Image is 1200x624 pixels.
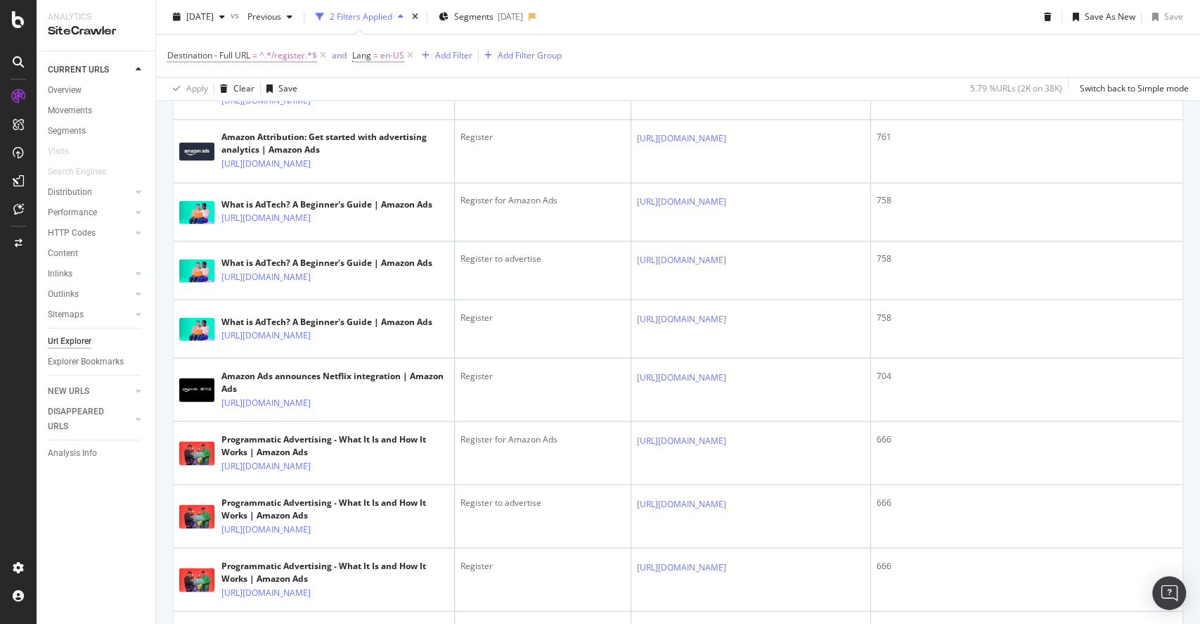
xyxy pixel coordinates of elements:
div: Amazon Attribution: Get started with advertising analytics | Amazon Ads [221,131,449,156]
div: Save As New [1085,11,1135,23]
div: Register [460,559,625,572]
div: What is AdTech? A Beginner's Guide | Amazon Ads [221,315,432,328]
div: 666 [877,433,1177,445]
a: [URL][DOMAIN_NAME] [637,370,726,384]
button: Clear [214,77,254,100]
a: Analysis Info [48,446,146,461]
div: NEW URLS [48,384,89,399]
div: CURRENT URLS [48,63,109,77]
a: [URL][DOMAIN_NAME] [221,328,311,342]
div: 5.79 % URLs ( 2K on 38K ) [970,82,1062,94]
div: What is AdTech? A Beginner's Guide | Amazon Ads [221,257,432,269]
img: main image [179,504,214,528]
div: Register for Amazon Ads [460,433,625,445]
div: Save [278,82,297,94]
div: Visits [48,144,69,159]
div: 666 [877,496,1177,509]
div: Programmatic Advertising - What It Is and How It Works | Amazon Ads [221,433,449,458]
span: = [252,49,257,61]
a: Distribution [48,185,131,200]
div: Overview [48,83,82,98]
a: [URL][DOMAIN_NAME] [221,157,311,171]
a: [URL][DOMAIN_NAME] [221,395,311,409]
a: [URL][DOMAIN_NAME] [637,253,726,267]
a: NEW URLS [48,384,131,399]
a: Inlinks [48,267,131,281]
div: Register for Amazon Ads [460,194,625,207]
div: Register [460,131,625,144]
div: 758 [877,194,1177,207]
a: [URL][DOMAIN_NAME] [221,522,311,536]
a: [URL][DOMAIN_NAME] [637,497,726,511]
div: 758 [877,253,1177,265]
a: Visits [48,144,83,159]
a: [URL][DOMAIN_NAME] [637,433,726,447]
div: Search Engines [48,165,106,179]
img: main image [179,441,214,464]
button: Switch back to Simple mode [1074,77,1189,100]
button: Save As New [1067,6,1135,28]
span: Previous [242,11,281,23]
a: [URL][DOMAIN_NAME] [637,195,726,209]
div: [DATE] [498,11,523,23]
div: Programmatic Advertising - What It Is and How It Works | Amazon Ads [221,496,449,521]
a: Search Engines [48,165,120,179]
div: Url Explorer [48,334,91,349]
a: HTTP Codes [48,226,131,241]
div: What is AdTech? A Beginner's Guide | Amazon Ads [221,198,432,211]
div: 2 Filters Applied [330,11,392,23]
div: Outlinks [48,287,79,302]
a: [URL][DOMAIN_NAME] [637,312,726,326]
img: main image [179,259,214,282]
a: [URL][DOMAIN_NAME] [221,211,311,225]
span: vs [231,9,242,21]
div: Amazon Ads announces Netflix integration | Amazon Ads [221,369,449,395]
a: Content [48,246,146,261]
div: and [332,49,347,61]
div: Movements [48,103,92,118]
div: Explorer Bookmarks [48,355,124,369]
button: and [332,49,347,62]
span: ^.*/register.*$ [259,46,317,65]
button: [DATE] [167,6,231,28]
img: main image [179,317,214,340]
a: [URL][DOMAIN_NAME] [221,459,311,473]
div: Register to advertise [460,253,625,265]
div: Register [460,311,625,324]
div: Apply [186,82,208,94]
button: Previous [242,6,298,28]
a: Sitemaps [48,307,131,322]
a: [URL][DOMAIN_NAME] [637,560,726,574]
button: Apply [167,77,208,100]
a: [URL][DOMAIN_NAME] [637,132,726,146]
div: SiteCrawler [48,23,144,39]
img: main image [179,142,214,160]
span: Lang [352,49,371,61]
button: Add Filter [416,47,472,64]
a: [URL][DOMAIN_NAME] [221,269,311,284]
a: Url Explorer [48,334,146,349]
div: DISAPPEARED URLS [48,405,119,434]
div: Register [460,369,625,382]
div: Segments [48,124,86,139]
div: Save [1164,11,1183,23]
img: main image [179,378,214,401]
div: 761 [877,131,1177,144]
div: Performance [48,205,97,220]
img: main image [179,200,214,224]
a: Performance [48,205,131,220]
span: en-US [380,46,404,65]
div: Inlinks [48,267,72,281]
div: Content [48,246,78,261]
div: Sitemaps [48,307,84,322]
a: DISAPPEARED URLS [48,405,131,434]
img: main image [179,568,214,591]
a: Segments [48,124,146,139]
span: = [373,49,378,61]
a: Movements [48,103,146,118]
div: Distribution [48,185,92,200]
div: Register to advertise [460,496,625,509]
span: Destination - Full URL [167,49,250,61]
span: Segments [454,11,493,23]
div: Programmatic Advertising - What It Is and How It Works | Amazon Ads [221,559,449,585]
